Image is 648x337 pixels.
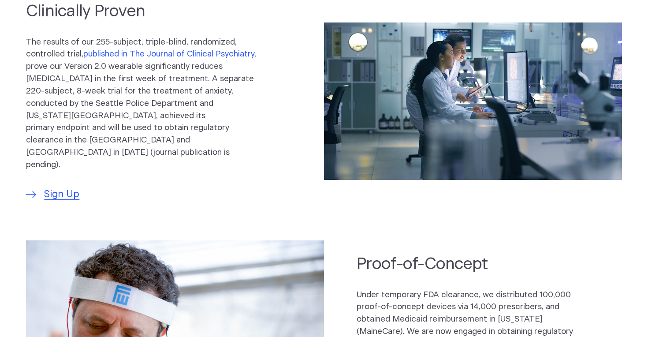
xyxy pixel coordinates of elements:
[26,187,80,202] a: Sign Up
[357,253,589,275] h2: Proof-of-Concept
[83,50,254,58] a: published in The Journal of Clinical Psychiatry
[26,0,259,22] h2: Clinically Proven
[44,187,79,202] span: Sign Up
[26,36,259,171] p: The results of our 255-subject, triple-blind, randomized, controlled trial, , prove our Version 2...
